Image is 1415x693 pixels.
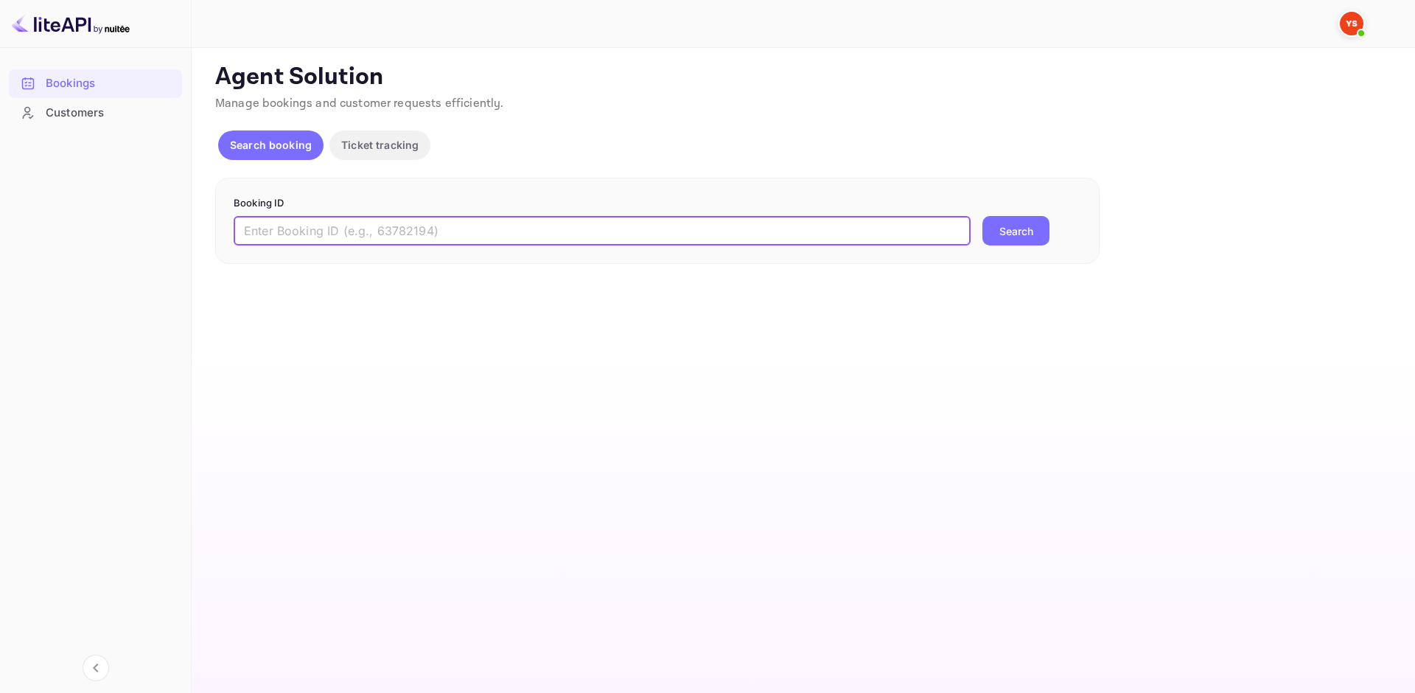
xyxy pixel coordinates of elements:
[234,196,1081,211] p: Booking ID
[215,63,1388,92] p: Agent Solution
[46,105,175,122] div: Customers
[234,216,971,245] input: Enter Booking ID (e.g., 63782194)
[9,69,182,97] a: Bookings
[215,96,504,111] span: Manage bookings and customer requests efficiently.
[230,137,312,153] p: Search booking
[9,99,182,126] a: Customers
[83,655,109,681] button: Collapse navigation
[341,137,419,153] p: Ticket tracking
[46,75,175,92] div: Bookings
[982,216,1049,245] button: Search
[12,12,130,35] img: LiteAPI logo
[9,99,182,128] div: Customers
[1340,12,1363,35] img: Yandex Support
[9,69,182,98] div: Bookings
